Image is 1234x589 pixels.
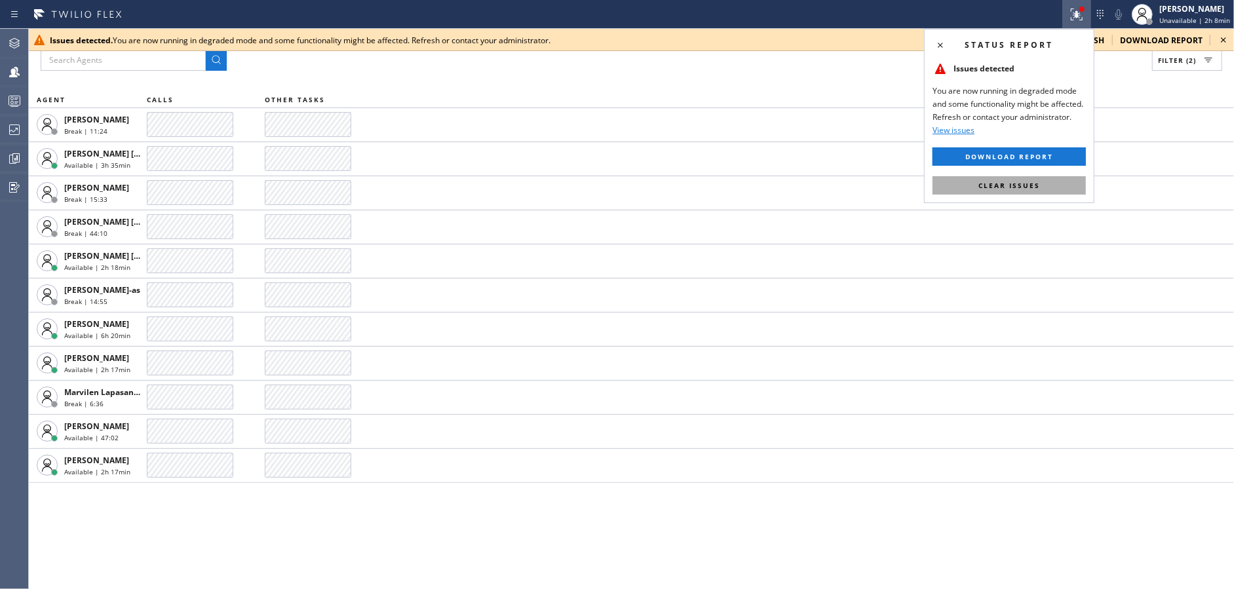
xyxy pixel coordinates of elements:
[64,182,129,193] span: [PERSON_NAME]
[64,365,130,374] span: Available | 2h 17min
[265,95,325,104] span: OTHER TASKS
[64,229,107,238] span: Break | 44:10
[1159,3,1230,14] div: [PERSON_NAME]
[64,216,196,227] span: [PERSON_NAME] [PERSON_NAME]
[64,318,129,330] span: [PERSON_NAME]
[64,297,107,306] span: Break | 14:55
[64,455,129,466] span: [PERSON_NAME]
[64,250,196,261] span: [PERSON_NAME] [PERSON_NAME]
[37,95,66,104] span: AGENT
[1109,5,1128,24] button: Mute
[50,35,1059,46] div: You are now running in degraded mode and some functionality might be affected. Refresh or contact...
[41,50,206,71] input: Search Agents
[1159,16,1230,25] span: Unavailable | 2h 8min
[64,126,107,136] span: Break | 11:24
[64,284,140,295] span: [PERSON_NAME]-as
[64,421,129,432] span: [PERSON_NAME]
[64,399,104,408] span: Break | 6:36
[64,331,130,340] span: Available | 6h 20min
[64,114,129,125] span: [PERSON_NAME]
[64,433,119,442] span: Available | 47:02
[1120,35,1203,46] span: download report
[64,195,107,204] span: Break | 15:33
[147,95,174,104] span: CALLS
[50,35,113,46] b: Issues detected.
[1152,50,1222,71] button: Filter (2)
[64,352,129,364] span: [PERSON_NAME]
[64,467,130,476] span: Available | 2h 17min
[64,263,130,272] span: Available | 2h 18min
[64,161,130,170] span: Available | 3h 35min
[64,387,144,398] span: Marvilen Lapasanda
[1158,56,1196,65] span: Filter (2)
[64,148,196,159] span: [PERSON_NAME] [PERSON_NAME]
